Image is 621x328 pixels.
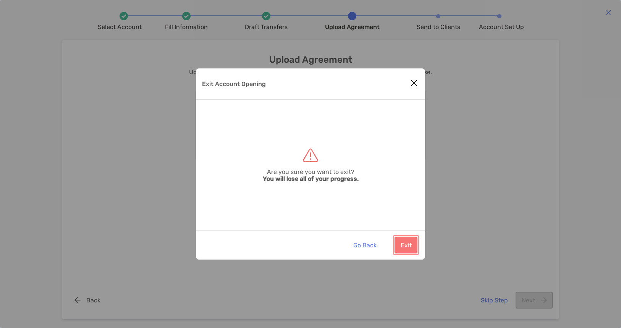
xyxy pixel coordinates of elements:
div: Exit Account Opening [196,68,425,260]
button: Go Back [347,237,382,253]
button: Exit [395,237,417,253]
p: Exit Account Opening [202,79,266,89]
strong: You will lose all of your progress. [263,175,359,182]
span: Are you sure you want to exit? [267,169,354,175]
button: Close modal [408,78,420,89]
